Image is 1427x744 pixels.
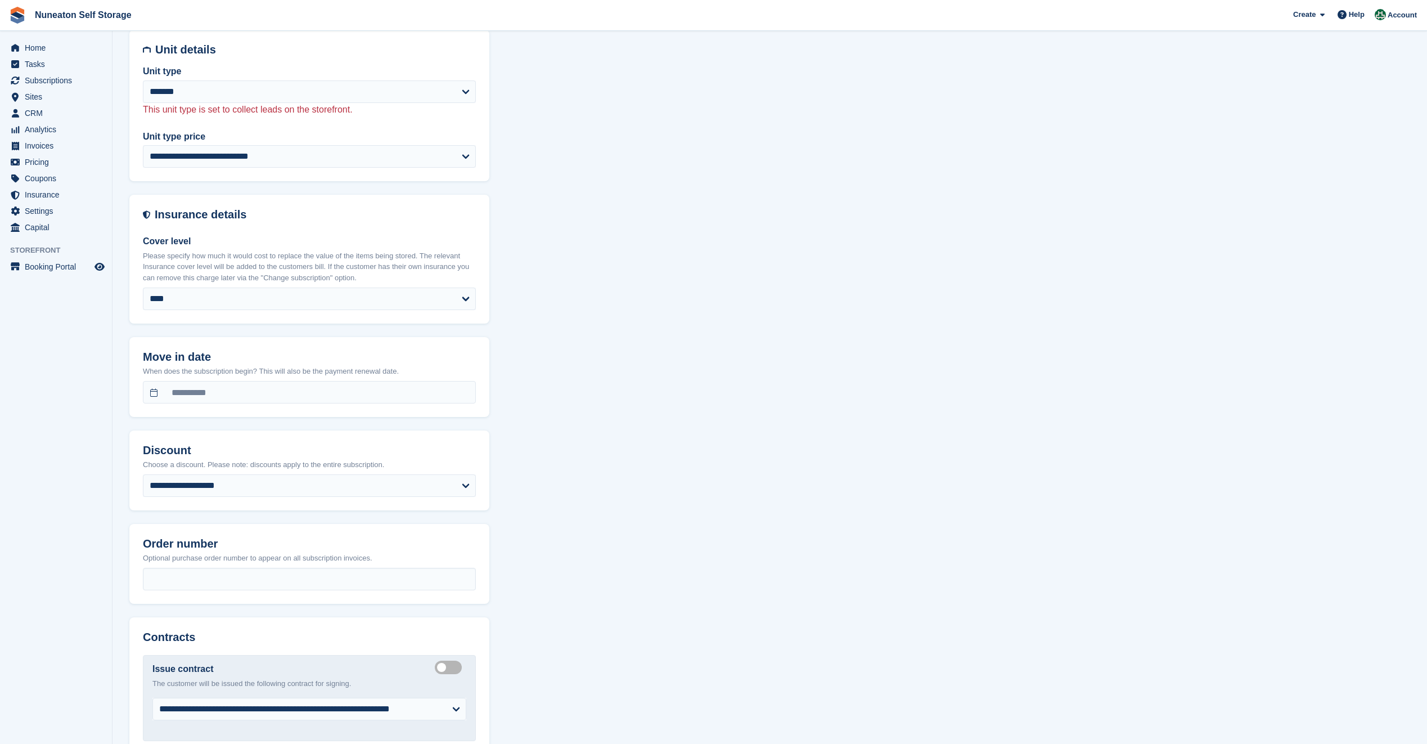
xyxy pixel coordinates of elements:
[25,122,92,137] span: Analytics
[155,43,476,56] h2: Unit details
[6,171,106,186] a: menu
[6,56,106,72] a: menu
[6,138,106,154] a: menu
[25,40,92,56] span: Home
[6,187,106,203] a: menu
[143,130,476,144] label: Unit type price
[25,105,92,121] span: CRM
[143,235,476,248] label: Cover level
[10,245,112,256] span: Storefront
[6,122,106,137] a: menu
[143,250,476,284] p: Please specify how much it would cost to replace the value of the items being stored. The relevan...
[143,43,151,56] img: unit-details-icon-595b0c5c156355b767ba7b61e002efae458ec76ed5ec05730b8e856ff9ea34a9.svg
[25,187,92,203] span: Insurance
[25,138,92,154] span: Invoices
[152,678,466,689] p: The customer will be issued the following contract for signing.
[6,73,106,88] a: menu
[143,208,150,221] img: insurance-details-icon-731ffda60807649b61249b889ba3c5e2b5c27d34e2e1fb37a309f0fde93ff34a.svg
[25,219,92,235] span: Capital
[143,351,476,364] h2: Move in date
[155,208,476,221] h2: Insurance details
[25,259,92,275] span: Booking Portal
[143,553,476,564] p: Optional purchase order number to appear on all subscription invoices.
[143,537,476,550] h2: Order number
[6,105,106,121] a: menu
[143,631,476,644] h2: Contracts
[25,73,92,88] span: Subscriptions
[25,89,92,105] span: Sites
[1293,9,1316,20] span: Create
[143,65,476,78] label: Unit type
[6,203,106,219] a: menu
[1349,9,1365,20] span: Help
[1375,9,1386,20] img: Amanda
[25,154,92,170] span: Pricing
[93,260,106,274] a: Preview store
[435,667,466,669] label: Create integrated contract
[30,6,136,24] a: Nuneaton Self Storage
[25,56,92,72] span: Tasks
[6,40,106,56] a: menu
[6,259,106,275] a: menu
[143,366,476,377] p: When does the subscription begin? This will also be the payment renewal date.
[9,7,26,24] img: stora-icon-8386f47178a22dfd0bd8f6a31ec36ba5ce8667c1dd55bd0f319d3a0aa187defe.svg
[25,203,92,219] span: Settings
[6,89,106,105] a: menu
[143,103,476,116] p: This unit type is set to collect leads on the storefront.
[6,154,106,170] a: menu
[6,219,106,235] a: menu
[25,171,92,186] span: Coupons
[152,662,213,676] label: Issue contract
[143,459,476,470] p: Choose a discount. Please note: discounts apply to the entire subscription.
[143,444,476,457] h2: Discount
[1388,10,1417,21] span: Account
